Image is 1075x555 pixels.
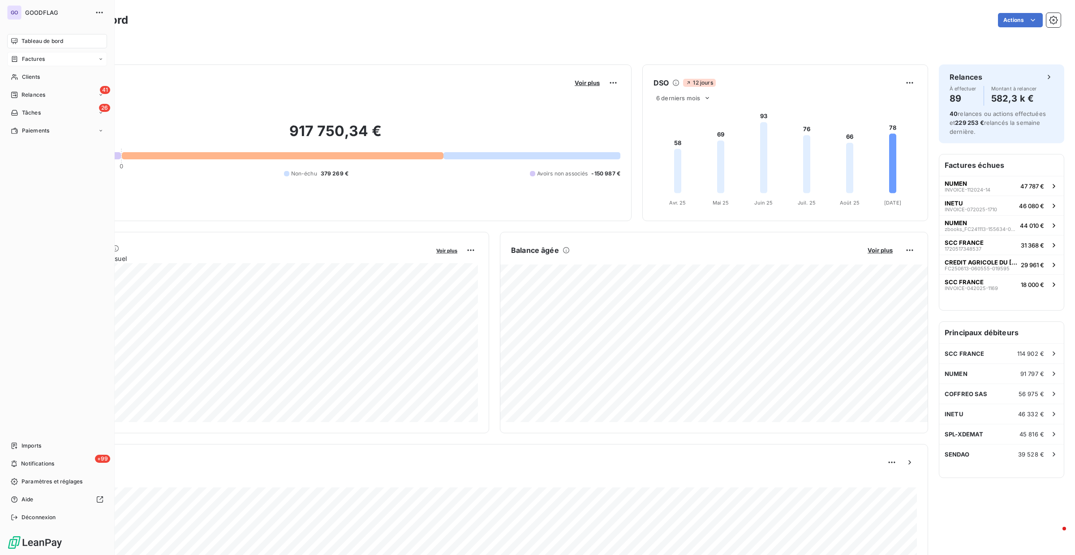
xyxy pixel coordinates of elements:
[511,245,559,256] h6: Balance âgée
[99,104,110,112] span: 26
[798,200,816,206] tspan: Juil. 25
[1018,451,1044,458] span: 39 528 €
[939,235,1064,255] button: SCC FRANCE172051734853731 368 €
[945,431,984,438] span: SPL-XDEMAT
[22,109,41,117] span: Tâches
[713,200,729,206] tspan: Mai 25
[7,5,21,20] div: GO
[939,215,1064,235] button: NUMENzbooks_FC241113-155634-02186244 010 €
[21,495,34,504] span: Aide
[656,94,700,102] span: 6 derniers mois
[945,226,1016,232] span: zbooks_FC241113-155634-021862
[939,176,1064,196] button: NUMENINVOICE-112024-1447 787 €
[950,86,976,91] span: À effectuer
[21,478,82,486] span: Paramètres et réglages
[998,13,1043,27] button: Actions
[945,200,963,207] span: INETU
[21,513,56,521] span: Déconnexion
[1021,242,1044,249] span: 31 368 €
[945,370,967,377] span: NUMEN
[22,55,45,63] span: Factures
[436,248,457,254] span: Voir plus
[945,266,1010,271] span: FC250613-060555-019595
[434,246,460,254] button: Voir plus
[7,535,63,550] img: Logo LeanPay
[945,239,984,246] span: SCC FRANCE
[939,255,1064,274] button: CREDIT AGRICOLE DU [GEOGRAPHIC_DATA]FC250613-060555-01959529 961 €
[754,200,773,206] tspan: Juin 25
[950,110,1046,135] span: relances ou actions effectuées et relancés la semaine dernière.
[939,274,1064,294] button: SCC FRANCEINVOICE-042025-116918 000 €
[939,196,1064,215] button: INETUINVOICE-072025-171046 080 €
[945,180,967,187] span: NUMEN
[1019,202,1044,209] span: 46 080 €
[22,127,49,135] span: Paiements
[945,246,981,252] span: 1720517348537
[1017,350,1044,357] span: 114 902 €
[950,91,976,106] h4: 89
[1018,410,1044,418] span: 46 332 €
[991,91,1037,106] h4: 582,3 k €
[939,154,1064,176] h6: Factures échues
[1020,222,1044,229] span: 44 010 €
[884,200,901,206] tspan: [DATE]
[945,278,984,286] span: SCC FRANCE
[868,247,893,254] span: Voir plus
[669,200,686,206] tspan: Avr. 25
[1020,183,1044,190] span: 47 787 €
[1021,261,1044,269] span: 29 961 €
[22,73,40,81] span: Clients
[1019,431,1044,438] span: 45 816 €
[945,286,998,291] span: INVOICE-042025-1169
[945,390,988,397] span: COFFREO SAS
[100,86,110,94] span: 41
[865,246,895,254] button: Voir plus
[1045,525,1066,546] iframe: Intercom live chat
[945,187,990,192] span: INVOICE-112024-14
[21,37,63,45] span: Tableau de bord
[537,170,588,178] span: Avoirs non associés
[950,72,982,82] h6: Relances
[945,219,967,226] span: NUMEN
[1020,370,1044,377] span: 91 797 €
[51,122,620,149] h2: 917 750,34 €
[591,170,620,178] span: -150 987 €
[120,162,123,170] span: 0
[840,200,860,206] tspan: Août 25
[991,86,1037,91] span: Montant à relancer
[1019,390,1044,397] span: 56 975 €
[683,79,715,87] span: 12 jours
[939,322,1064,343] h6: Principaux débiteurs
[95,455,110,463] span: +99
[654,77,669,88] h6: DSO
[51,254,430,263] span: Chiffre d'affaires mensuel
[575,79,600,86] span: Voir plus
[955,119,984,126] span: 229 253 €
[21,460,54,468] span: Notifications
[572,79,602,87] button: Voir plus
[1021,281,1044,288] span: 18 000 €
[945,350,985,357] span: SCC FRANCE
[945,259,1017,266] span: CREDIT AGRICOLE DU [GEOGRAPHIC_DATA]
[950,110,958,117] span: 40
[21,442,41,450] span: Imports
[291,170,317,178] span: Non-échu
[25,9,90,16] span: GOODFLAG
[945,410,963,418] span: INETU
[321,170,348,178] span: 379 269 €
[7,492,107,507] a: Aide
[21,91,45,99] span: Relances
[945,207,997,212] span: INVOICE-072025-1710
[945,451,969,458] span: SENDAO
